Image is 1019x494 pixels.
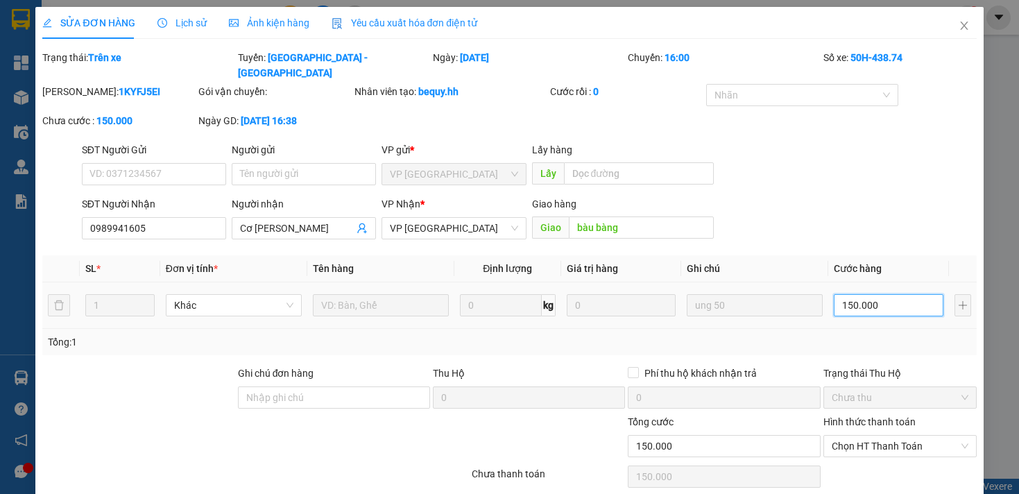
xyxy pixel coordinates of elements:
b: Trên xe [88,52,121,63]
div: VP gửi [382,142,526,157]
div: SĐT Người Gửi [82,142,226,157]
button: Close [945,7,984,46]
div: Trạng thái: [41,50,236,80]
span: VP Sài Gòn [390,164,517,185]
input: Ghi chú đơn hàng [238,386,430,409]
span: Giá trị hàng [567,263,618,274]
div: Gói vận chuyển: [198,84,352,99]
div: Ngày GD: [198,113,352,128]
span: Chưa thu [832,387,968,408]
div: Số xe: [822,50,978,80]
span: SỬA ĐƠN HÀNG [42,17,135,28]
b: 150.000 [96,115,132,126]
div: [PERSON_NAME]: [42,84,196,99]
b: [DATE] [460,52,489,63]
div: Trạng thái Thu Hộ [823,366,977,381]
div: Chưa thanh toán [470,466,626,491]
span: close [959,20,970,31]
span: Ảnh kiện hàng [229,17,309,28]
input: Ghi Chú [687,294,823,316]
div: Tuyến: [237,50,431,80]
b: 0 [593,86,599,97]
span: Định lượng [483,263,532,274]
button: delete [48,294,70,316]
span: user-add [357,223,368,234]
span: edit [42,18,52,28]
span: Thu Hộ [433,368,465,379]
input: VD: Bàn, Ghế [313,294,449,316]
div: Chưa cước : [42,113,196,128]
b: [GEOGRAPHIC_DATA] - [GEOGRAPHIC_DATA] [238,52,368,78]
span: Khác [174,295,293,316]
span: Cước hàng [834,263,882,274]
b: 50H-438.74 [850,52,902,63]
input: Dọc đường [569,216,714,239]
span: Giao hàng [532,198,576,210]
img: icon [332,18,343,29]
span: kg [542,294,556,316]
span: Tên hàng [313,263,354,274]
label: Hình thức thanh toán [823,416,916,427]
input: Dọc đường [564,162,714,185]
span: Giao [532,216,569,239]
div: Nhân viên tạo: [354,84,547,99]
span: VP Nhận [382,198,420,210]
div: SĐT Người Nhận [82,196,226,212]
span: Tổng cước [628,416,674,427]
th: Ghi chú [681,255,828,282]
span: Lấy hàng [532,144,572,155]
input: 0 [567,294,676,316]
span: Lịch sử [157,17,207,28]
span: SL [85,263,96,274]
span: picture [229,18,239,28]
span: clock-circle [157,18,167,28]
div: Người gửi [232,142,376,157]
label: Ghi chú đơn hàng [238,368,314,379]
b: [DATE] 16:38 [241,115,297,126]
span: VP Lộc Ninh [390,218,517,239]
span: Chọn HT Thanh Toán [832,436,968,457]
button: plus [954,294,971,316]
span: Lấy [532,162,564,185]
b: 16:00 [665,52,690,63]
div: Cước rồi : [550,84,703,99]
div: Người nhận [232,196,376,212]
b: bequy.hh [418,86,459,97]
span: Phí thu hộ khách nhận trả [639,366,762,381]
div: Chuyến: [626,50,821,80]
div: Tổng: 1 [48,334,394,350]
span: Yêu cầu xuất hóa đơn điện tử [332,17,478,28]
b: 1KYFJ5EI [119,86,160,97]
div: Ngày: [431,50,626,80]
span: Đơn vị tính [166,263,218,274]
